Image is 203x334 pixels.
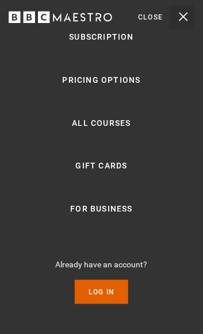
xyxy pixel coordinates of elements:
[9,9,112,26] svg: BBC Maestro
[69,30,133,44] a: Subscription
[56,259,148,271] p: Already have an account?
[75,280,128,304] a: Log In
[138,5,194,29] button: Toggle navigation
[76,159,128,173] a: Gift Cards
[70,202,132,216] a: For business
[63,74,141,87] a: Pricing Options
[72,117,131,130] a: All Courses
